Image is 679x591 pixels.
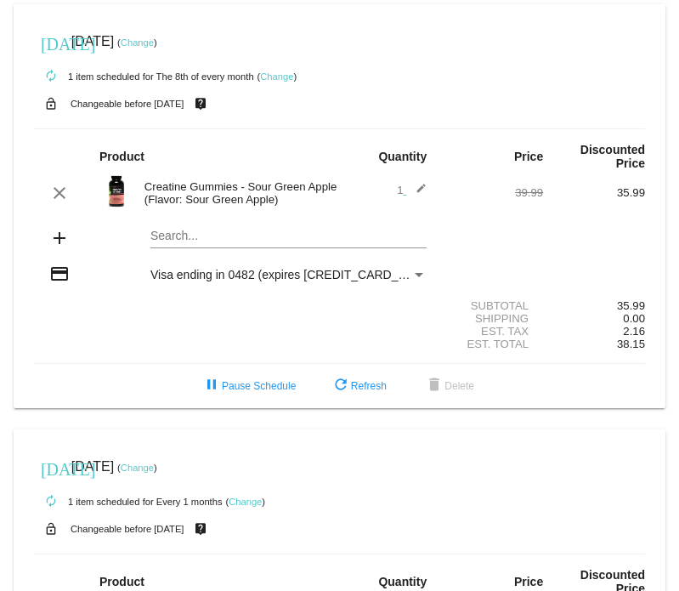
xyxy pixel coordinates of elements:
[201,376,222,396] mat-icon: pause
[424,380,474,392] span: Delete
[190,93,211,115] mat-icon: live_help
[617,338,645,350] span: 38.15
[257,71,297,82] small: ( )
[424,376,444,396] mat-icon: delete
[317,371,400,401] button: Refresh
[41,66,61,87] mat-icon: autorenew
[150,230,427,243] input: Search...
[41,457,61,478] mat-icon: [DATE]
[150,268,427,281] mat-select: Payment Method
[188,371,309,401] button: Pause Schedule
[41,32,61,53] mat-icon: [DATE]
[201,380,296,392] span: Pause Schedule
[49,183,70,203] mat-icon: clear
[150,268,435,281] span: Visa ending in 0482 (expires [CREDIT_CARD_DATA])
[121,463,154,473] a: Change
[260,71,293,82] a: Change
[117,37,157,48] small: ( )
[514,150,543,163] strong: Price
[225,497,265,507] small: ( )
[378,150,427,163] strong: Quantity
[99,150,144,163] strong: Product
[136,180,340,206] div: Creatine Gummies - Sour Green Apple (Flavor: Sour Green Apple)
[121,37,154,48] a: Change
[406,183,427,203] mat-icon: edit
[71,524,184,534] small: Changeable before [DATE]
[378,575,427,588] strong: Quantity
[441,186,543,199] div: 39.99
[623,325,645,338] span: 2.16
[49,228,70,248] mat-icon: add
[190,518,211,540] mat-icon: live_help
[410,371,488,401] button: Delete
[71,99,184,109] small: Changeable before [DATE]
[117,463,157,473] small: ( )
[623,312,645,325] span: 0.00
[34,71,254,82] small: 1 item scheduled for The 8th of every month
[543,299,645,312] div: 35.99
[331,376,351,396] mat-icon: refresh
[49,264,70,284] mat-icon: credit_card
[580,143,645,170] strong: Discounted Price
[441,312,543,325] div: Shipping
[331,380,387,392] span: Refresh
[34,497,223,507] small: 1 item scheduled for Every 1 months
[441,325,543,338] div: Est. Tax
[441,299,543,312] div: Subtotal
[229,497,262,507] a: Change
[41,518,61,540] mat-icon: lock_open
[441,338,543,350] div: Est. Total
[99,575,144,588] strong: Product
[397,184,427,196] span: 1
[543,186,645,199] div: 35.99
[99,174,133,208] img: Image-1-Creatine-Gummies-Sour-Green-Apple-1000x1000-1.png
[41,492,61,512] mat-icon: autorenew
[514,575,543,588] strong: Price
[41,93,61,115] mat-icon: lock_open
